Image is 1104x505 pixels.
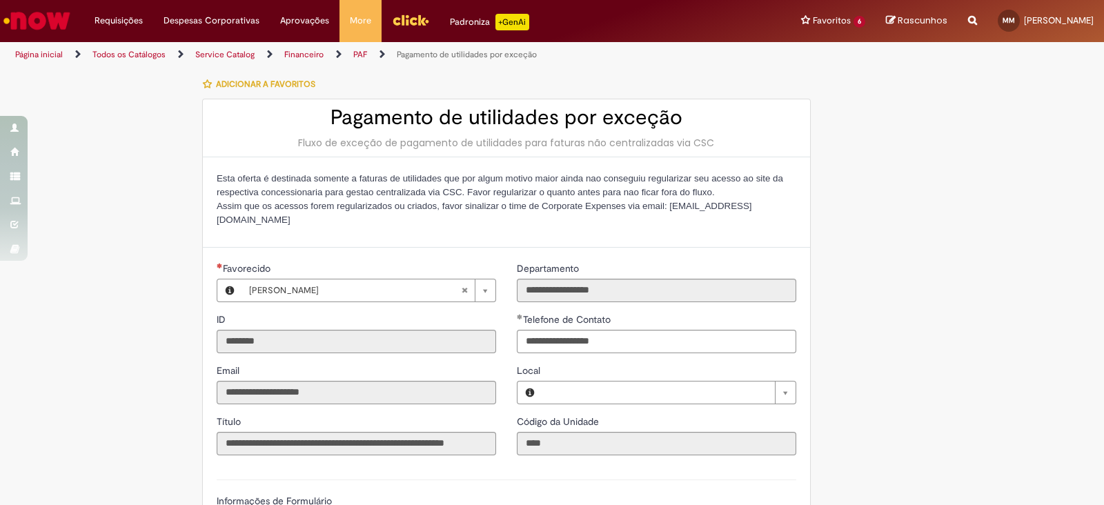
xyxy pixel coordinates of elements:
label: Somente leitura - Título [217,415,244,428]
span: Aprovações [280,14,329,28]
a: [PERSON_NAME]Limpar campo Favorecido [242,279,495,301]
a: PAF [353,49,367,60]
a: Service Catalog [195,49,255,60]
button: Local, Visualizar este registro [517,382,542,404]
label: Somente leitura - Código da Unidade [517,415,602,428]
span: MM [1003,16,1015,25]
a: Pagamento de utilidades por exceção [397,49,537,60]
a: Financeiro [284,49,324,60]
label: Somente leitura - Departamento [517,261,582,275]
div: Padroniza [450,14,529,30]
a: Rascunhos [886,14,947,28]
label: Somente leitura - Email [217,364,242,377]
span: 6 [854,16,865,28]
input: Telefone de Contato [517,330,796,353]
span: Necessários - Favorecido [223,262,273,275]
span: More [350,14,371,28]
input: Código da Unidade [517,432,796,455]
span: Esta oferta é destinada somente a faturas de utilidades que por algum motivo maior ainda nao cons... [217,173,783,197]
p: +GenAi [495,14,529,30]
img: click_logo_yellow_360x200.png [392,10,429,30]
input: ID [217,330,496,353]
input: Email [217,381,496,404]
a: Página inicial [15,49,63,60]
span: Adicionar a Favoritos [216,79,315,90]
ul: Trilhas de página [10,42,726,68]
input: Departamento [517,279,796,302]
input: Título [217,432,496,455]
span: Assim que os acessos forem regularizados ou criados, favor sinalizar o time de Corporate Expenses... [217,201,752,225]
span: Favoritos [813,14,851,28]
label: Somente leitura - ID [217,313,228,326]
span: Obrigatório Preenchido [217,263,223,268]
span: Rascunhos [898,14,947,27]
span: Local [517,364,543,377]
span: Telefone de Contato [523,313,613,326]
span: Despesas Corporativas [164,14,259,28]
button: Adicionar a Favoritos [202,70,323,99]
button: Favorecido, Visualizar este registro Mirian Nogueira Matheus [217,279,242,301]
span: [PERSON_NAME] [249,279,461,301]
img: ServiceNow [1,7,72,34]
span: Obrigatório Preenchido [517,314,523,319]
a: Todos os Catálogos [92,49,166,60]
span: [PERSON_NAME] [1024,14,1094,26]
div: Fluxo de exceção de pagamento de utilidades para faturas não centralizadas via CSC [217,136,796,150]
span: Somente leitura - Departamento [517,262,582,275]
a: Limpar campo Local [542,382,796,404]
h2: Pagamento de utilidades por exceção [217,106,796,129]
span: Requisições [95,14,143,28]
abbr: Limpar campo Favorecido [454,279,475,301]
